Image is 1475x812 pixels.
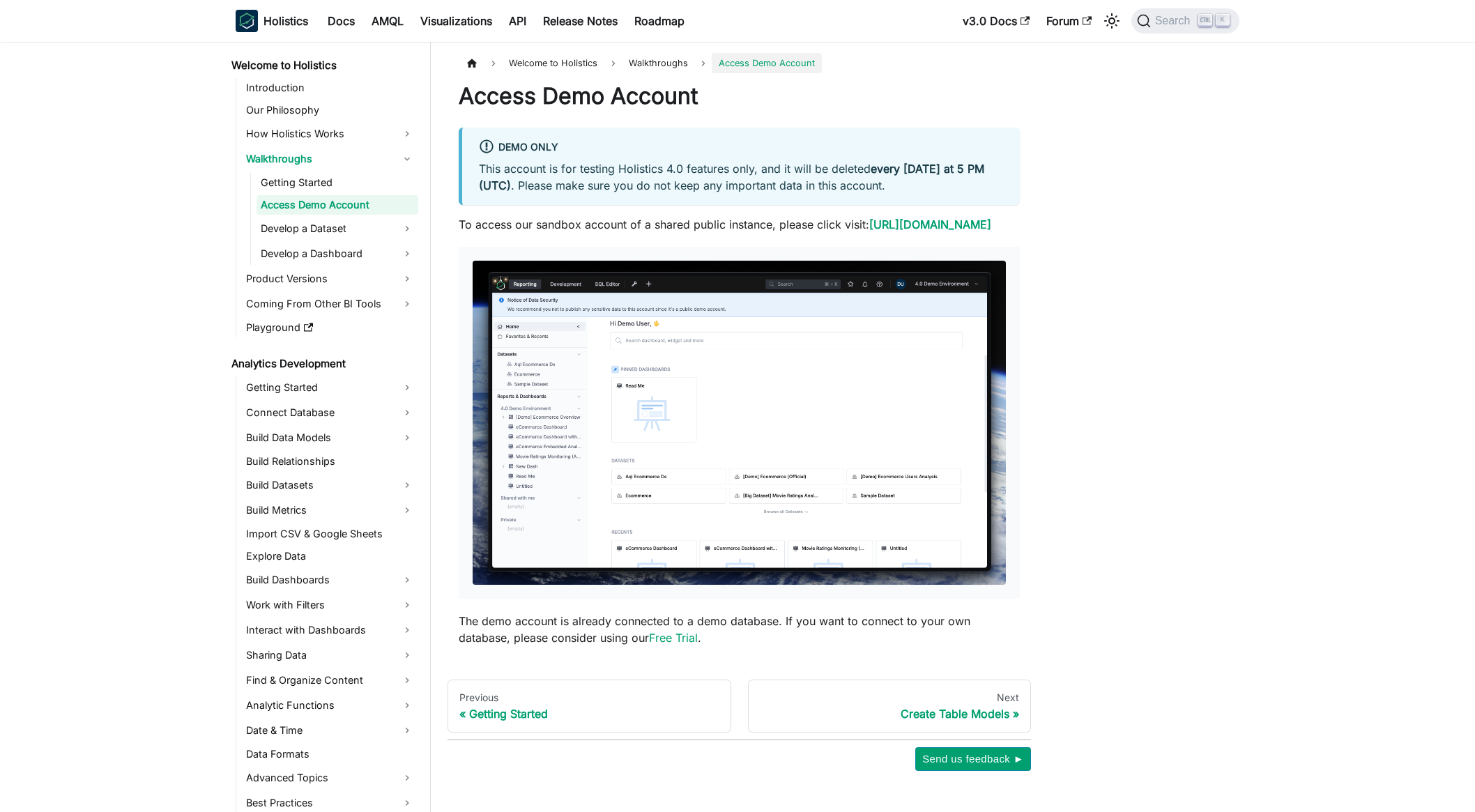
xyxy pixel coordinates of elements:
[869,217,991,231] a: [URL][DOMAIN_NAME]
[319,10,363,32] a: Docs
[242,318,418,337] a: Playground
[448,680,731,733] a: PreviousGetting Started
[626,10,693,32] a: Roadmap
[363,10,412,32] a: AMQL
[257,217,418,240] a: Develop a Dataset
[1101,10,1123,32] button: Switch between dark and light mode (currently light mode)
[242,524,418,544] a: Import CSV & Google Sheets
[242,569,418,591] a: Build Dashboards
[1151,15,1199,27] span: Search
[448,680,1031,733] nav: Docs pages
[459,82,1020,110] h1: Access Demo Account
[236,10,308,32] a: HolisticsHolistics
[222,42,431,812] nav: Docs sidebar
[459,613,1020,646] p: The demo account is already connected to a demo database. If you want to connect to your own data...
[500,10,535,32] a: API
[459,707,719,721] div: Getting Started
[502,53,604,73] span: Welcome to Holistics
[242,376,418,399] a: Getting Started
[459,216,1020,233] p: To access our sandbox account of a shared public instance, please click visit:
[479,162,984,192] strong: every [DATE] at 5 PM (UTC)
[915,747,1031,771] button: Send us feedback ►
[227,56,418,75] a: Welcome to Holistics
[1131,8,1239,33] button: Search (Ctrl+K)
[242,78,418,98] a: Introduction
[242,744,418,764] a: Data Formats
[227,354,418,374] a: Analytics Development
[257,195,418,215] a: Access Demo Account
[535,10,626,32] a: Release Notes
[242,427,418,449] a: Build Data Models
[760,707,1020,721] div: Create Table Models
[257,243,418,265] a: Develop a Dashboard
[242,499,418,521] a: Build Metrics
[242,767,418,789] a: Advanced Topics
[479,139,1003,157] div: Demo Only
[412,10,500,32] a: Visualizations
[459,53,485,73] a: Home page
[242,100,418,120] a: Our Philosophy
[922,750,1024,768] span: Send us feedback ►
[242,619,418,641] a: Interact with Dashboards
[760,691,1020,704] div: Next
[242,148,418,170] a: Walkthroughs
[459,53,1020,73] nav: Breadcrumbs
[242,123,418,145] a: How Holistics Works
[257,173,418,192] a: Getting Started
[242,546,418,566] a: Explore Data
[1216,14,1230,26] kbd: K
[622,53,695,73] span: Walkthroughs
[479,160,1003,194] p: This account is for testing Holistics 4.0 features only, and it will be deleted . Please make sur...
[242,474,418,496] a: Build Datasets
[954,10,1038,32] a: v3.0 Docs
[748,680,1032,733] a: NextCreate Table Models
[459,691,719,704] div: Previous
[242,594,418,616] a: Work with Filters
[242,694,418,717] a: Analytic Functions
[242,669,418,691] a: Find & Organize Content
[712,53,822,73] span: Access Demo Account
[242,644,418,666] a: Sharing Data
[236,10,258,32] img: Holistics
[242,401,418,424] a: Connect Database
[242,268,418,290] a: Product Versions
[242,719,418,742] a: Date & Time
[263,13,308,29] b: Holistics
[649,631,698,645] a: Free Trial
[242,452,418,471] a: Build Relationships
[242,293,418,315] a: Coming From Other BI Tools
[1038,10,1100,32] a: Forum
